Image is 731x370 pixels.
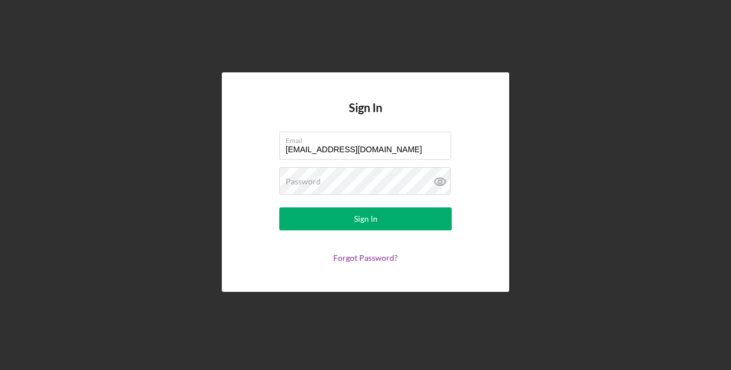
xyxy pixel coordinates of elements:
label: Email [286,132,451,145]
a: Forgot Password? [333,253,398,263]
div: Sign In [354,207,378,230]
button: Sign In [279,207,452,230]
label: Password [286,177,321,186]
h4: Sign In [349,101,382,132]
